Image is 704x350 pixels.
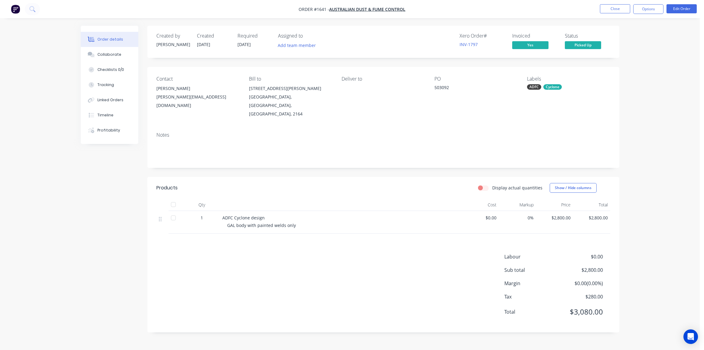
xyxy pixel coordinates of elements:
[249,84,332,93] div: [STREET_ADDRESS][PERSON_NAME]
[504,266,558,274] span: Sub total
[527,76,610,82] div: Labels
[504,293,558,300] span: Tax
[460,33,505,39] div: Xero Order #
[81,108,138,123] button: Timeline
[666,4,697,13] button: Edit Order
[512,41,548,49] span: Yes
[342,76,424,82] div: Deliver to
[573,199,610,211] div: Total
[558,306,603,317] span: $3,080.00
[329,6,405,12] a: Australian Dust & Fume Control
[434,84,510,93] div: 503092
[633,4,663,14] button: Options
[237,42,251,47] span: [DATE]
[156,132,610,138] div: Notes
[249,84,332,118] div: [STREET_ADDRESS][PERSON_NAME][GEOGRAPHIC_DATA], [GEOGRAPHIC_DATA], [GEOGRAPHIC_DATA], 2164
[504,308,558,315] span: Total
[97,128,120,133] div: Profitability
[565,41,601,50] button: Picked Up
[156,76,239,82] div: Contact
[565,41,601,49] span: Picked Up
[460,42,478,47] a: INV-1797
[278,33,339,39] div: Assigned to
[492,185,542,191] label: Display actual quantities
[81,92,138,108] button: Linked Orders
[565,33,610,39] div: Status
[197,33,230,39] div: Created
[299,6,329,12] span: Order #1641 -
[550,183,597,193] button: Show / Hide columns
[97,112,113,118] div: Timeline
[81,62,138,77] button: Checklists 0/0
[539,215,571,221] span: $2,800.00
[575,215,608,221] span: $2,800.00
[97,97,123,103] div: Linked Orders
[464,215,497,221] span: $0.00
[222,215,265,221] span: ADFC Cyclone design
[504,253,558,260] span: Labour
[81,32,138,47] button: Order details
[11,5,20,14] img: Factory
[600,4,630,13] button: Close
[499,199,536,211] div: Markup
[81,123,138,138] button: Profitability
[81,77,138,92] button: Tracking
[97,67,124,72] div: Checklists 0/0
[462,199,499,211] div: Cost
[504,280,558,287] span: Margin
[97,82,114,88] div: Tracking
[558,266,603,274] span: $2,800.00
[683,329,698,344] div: Open Intercom Messenger
[237,33,271,39] div: Required
[227,222,296,228] span: GAL body with painted welds only
[156,84,239,110] div: [PERSON_NAME][PERSON_NAME][EMAIL_ADDRESS][DOMAIN_NAME]
[536,199,573,211] div: Price
[156,84,239,93] div: [PERSON_NAME]
[201,215,203,221] span: 1
[558,293,603,300] span: $280.00
[512,33,558,39] div: Invoiced
[184,199,220,211] div: Qty
[558,280,603,287] span: $0.00 ( 0.00 %)
[434,76,517,82] div: PO
[249,76,332,82] div: Bill to
[249,93,332,118] div: [GEOGRAPHIC_DATA], [GEOGRAPHIC_DATA], [GEOGRAPHIC_DATA], 2164
[527,84,541,90] div: ADFC
[274,41,319,49] button: Add team member
[97,37,123,42] div: Order details
[81,47,138,62] button: Collaborate
[156,41,190,48] div: [PERSON_NAME]
[543,84,562,90] div: Cyclone
[197,42,210,47] span: [DATE]
[558,253,603,260] span: $0.00
[278,41,319,49] button: Add team member
[156,184,178,192] div: Products
[501,215,534,221] span: 0%
[156,93,239,110] div: [PERSON_NAME][EMAIL_ADDRESS][DOMAIN_NAME]
[97,52,121,57] div: Collaborate
[156,33,190,39] div: Created by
